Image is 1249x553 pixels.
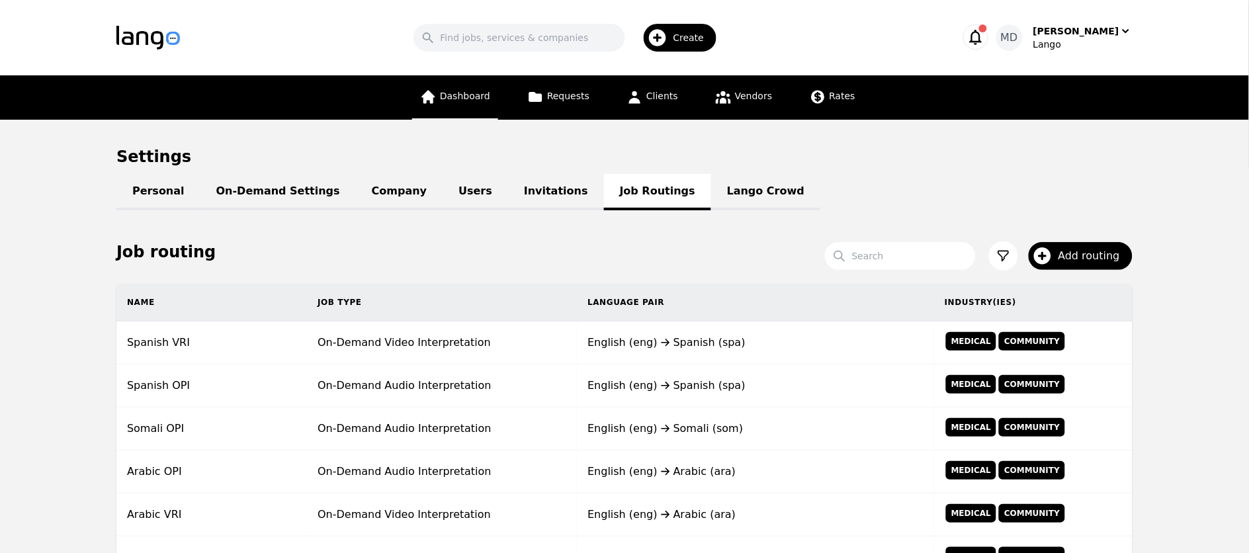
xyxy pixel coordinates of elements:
td: On-Demand Video Interpretation [307,493,577,536]
span: Rates [830,91,855,101]
td: On-Demand Audio Interpretation [307,450,577,493]
span: Create [673,31,714,44]
input: Search [825,242,976,270]
th: Language Pair [577,284,934,321]
button: MD[PERSON_NAME]Lango [996,24,1133,51]
button: Add routing [1029,242,1133,270]
div: English (eng) Somali (som) [587,421,924,437]
h1: Settings [116,146,1133,167]
td: On-Demand Video Interpretation [307,321,577,364]
td: On-Demand Audio Interpretation [307,407,577,450]
span: Medical [946,375,996,394]
div: English (eng) Spanish (spa) [587,378,924,394]
input: Find jobs, services & companies [413,24,625,52]
button: Create [625,19,725,57]
td: On-Demand Audio Interpretation [307,364,577,407]
span: MD [1001,30,1018,46]
td: Spanish OPI [116,364,307,407]
a: Requests [519,75,597,120]
span: Medical [946,332,996,351]
div: [PERSON_NAME] [1033,24,1119,38]
a: On-Demand Settings [200,174,356,210]
span: Medical [946,418,996,437]
td: Arabic OPI [116,450,307,493]
span: Medical [946,461,996,480]
td: Somali OPI [116,407,307,450]
div: English (eng) Spanish (spa) [587,335,924,351]
th: Industry(ies) [934,284,1133,321]
span: Community [999,375,1065,394]
th: Job Type [307,284,577,321]
span: Add routing [1058,248,1129,264]
span: Clients [646,91,678,101]
a: Dashboard [412,75,498,120]
span: Community [999,461,1065,480]
div: English (eng) Arabic (ara) [587,464,924,480]
td: Arabic VRI [116,493,307,536]
span: Community [999,418,1065,437]
img: Logo [116,26,180,50]
a: Users [443,174,508,210]
h1: Job routing [116,241,216,263]
a: Rates [802,75,863,120]
th: Name [116,284,307,321]
div: English (eng) Arabic (ara) [587,507,924,523]
a: Clients [619,75,686,120]
a: Vendors [707,75,780,120]
span: Community [999,504,1065,523]
div: Lango [1033,38,1133,51]
button: Filter [989,241,1018,271]
a: Personal [116,174,200,210]
td: Spanish VRI [116,321,307,364]
span: Medical [946,504,996,523]
a: Lango Crowd [711,174,820,210]
span: Requests [547,91,589,101]
a: Company [356,174,443,210]
a: Invitations [508,174,604,210]
span: Vendors [735,91,772,101]
span: Community [999,332,1065,351]
span: Dashboard [440,91,490,101]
